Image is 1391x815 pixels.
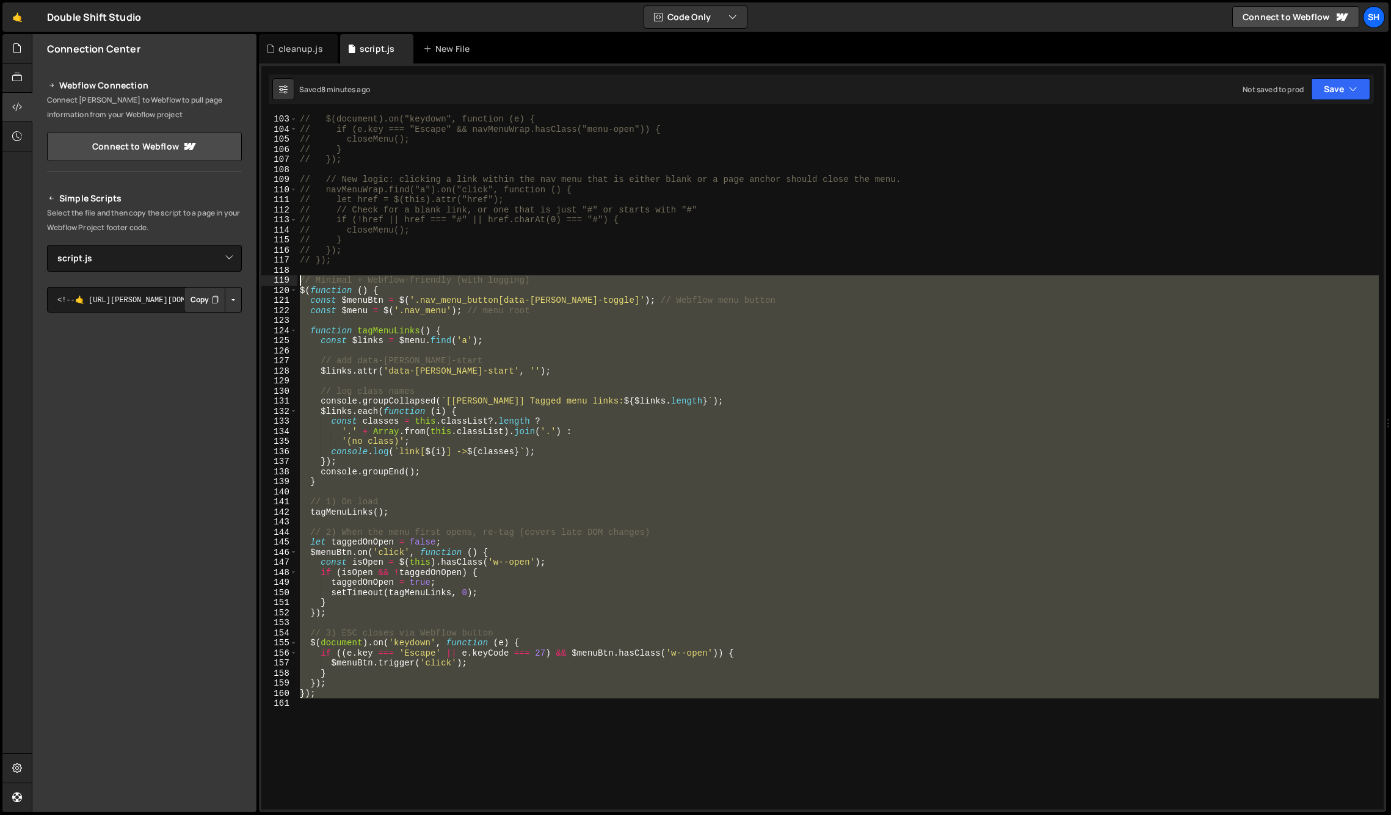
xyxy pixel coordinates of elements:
[261,517,297,527] div: 143
[261,578,297,588] div: 149
[261,154,297,165] div: 107
[261,658,297,668] div: 157
[261,689,297,699] div: 160
[261,416,297,427] div: 133
[261,356,297,366] div: 127
[261,245,297,256] div: 116
[261,275,297,286] div: 119
[261,678,297,689] div: 159
[261,467,297,477] div: 138
[47,42,140,56] h2: Connection Center
[261,134,297,145] div: 105
[261,668,297,679] div: 158
[47,78,242,93] h2: Webflow Connection
[261,628,297,639] div: 154
[261,698,297,709] div: 161
[261,306,297,316] div: 122
[47,333,243,443] iframe: YouTube video player
[261,608,297,618] div: 152
[261,205,297,216] div: 112
[47,206,242,235] p: Select the file and then copy the script to a page in your Webflow Project footer code.
[261,618,297,628] div: 153
[261,366,297,377] div: 128
[261,507,297,518] div: 142
[261,165,297,175] div: 108
[261,185,297,195] div: 110
[261,598,297,608] div: 151
[261,255,297,266] div: 117
[261,568,297,578] div: 148
[47,287,242,313] textarea: <!--🤙 [URL][PERSON_NAME][DOMAIN_NAME]> <script>document.addEventListener("DOMContentLoaded", func...
[261,286,297,296] div: 120
[261,376,297,386] div: 129
[261,195,297,205] div: 111
[47,451,243,560] iframe: YouTube video player
[1232,6,1359,28] a: Connect to Webflow
[47,132,242,161] a: Connect to Webflow
[261,125,297,135] div: 104
[47,191,242,206] h2: Simple Scripts
[47,93,242,122] p: Connect [PERSON_NAME] to Webflow to pull page information from your Webflow project
[261,487,297,498] div: 140
[261,638,297,648] div: 155
[261,346,297,357] div: 126
[261,557,297,568] div: 147
[261,497,297,507] div: 141
[2,2,32,32] a: 🤙
[1311,78,1370,100] button: Save
[261,648,297,659] div: 156
[261,145,297,155] div: 106
[261,527,297,538] div: 144
[261,266,297,276] div: 118
[360,43,394,55] div: script.js
[261,175,297,185] div: 109
[261,386,297,397] div: 130
[261,588,297,598] div: 150
[278,43,323,55] div: cleanup.js
[184,287,225,313] button: Copy
[261,215,297,225] div: 113
[261,114,297,125] div: 103
[261,447,297,457] div: 136
[47,10,141,24] div: Double Shift Studio
[261,396,297,407] div: 131
[261,537,297,548] div: 145
[261,326,297,336] div: 124
[644,6,747,28] button: Code Only
[261,477,297,487] div: 139
[184,287,242,313] div: Button group with nested dropdown
[261,235,297,245] div: 115
[261,336,297,346] div: 125
[261,457,297,467] div: 137
[261,407,297,417] div: 132
[321,84,370,95] div: 8 minutes ago
[261,436,297,447] div: 135
[1243,84,1304,95] div: Not saved to prod
[261,548,297,558] div: 146
[261,295,297,306] div: 121
[261,427,297,437] div: 134
[1363,6,1385,28] a: Sh
[261,316,297,326] div: 123
[299,84,370,95] div: Saved
[261,225,297,236] div: 114
[423,43,474,55] div: New File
